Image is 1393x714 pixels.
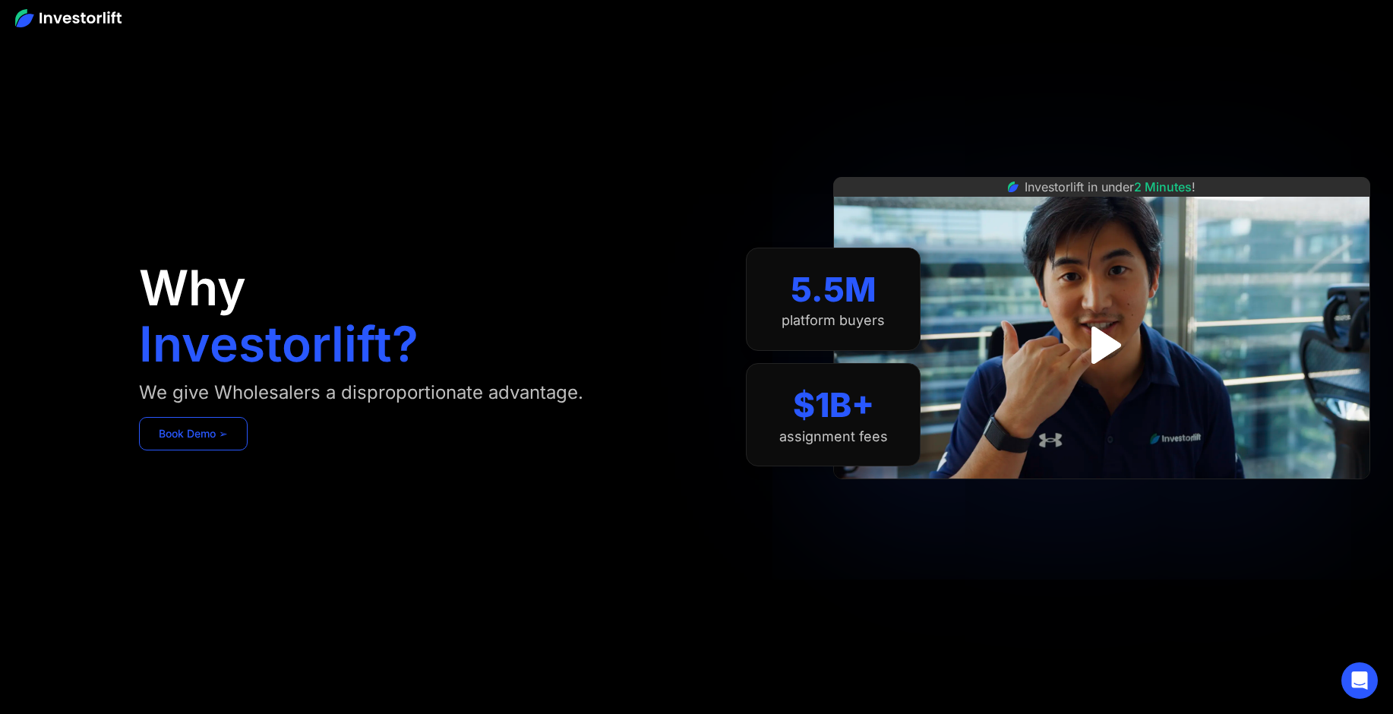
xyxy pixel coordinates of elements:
div: platform buyers [782,312,885,329]
div: Open Intercom Messenger [1341,662,1378,699]
h1: Investorlift? [139,320,419,368]
div: 5.5M [791,270,877,310]
span: 2 Minutes [1134,179,1192,194]
a: Book Demo ➢ [139,417,248,450]
a: open lightbox [1068,311,1136,379]
div: Investorlift in under ! [1025,178,1196,196]
h1: Why [139,264,246,312]
div: We give Wholesalers a disproportionate advantage. [139,381,583,405]
div: $1B+ [793,385,874,425]
div: assignment fees [779,428,888,445]
iframe: Customer reviews powered by Trustpilot [988,487,1216,505]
